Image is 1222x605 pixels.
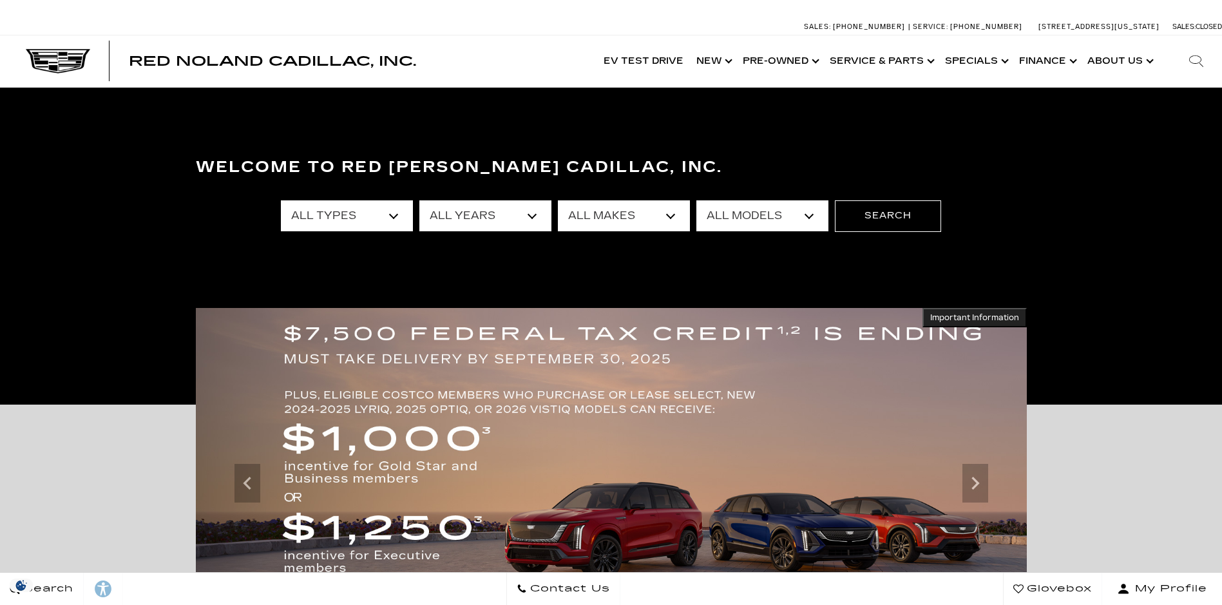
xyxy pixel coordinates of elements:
a: Contact Us [506,573,620,605]
select: Filter by make [558,200,690,231]
a: Service: [PHONE_NUMBER] [908,23,1026,30]
span: Important Information [930,312,1019,323]
a: Sales: [PHONE_NUMBER] [804,23,908,30]
span: My Profile [1130,580,1207,598]
select: Filter by model [696,200,828,231]
span: Service: [913,23,948,31]
span: Sales: [1172,23,1196,31]
span: Glovebox [1024,580,1092,598]
span: [PHONE_NUMBER] [833,23,905,31]
span: [PHONE_NUMBER] [950,23,1022,31]
button: Search [835,200,941,231]
span: Red Noland Cadillac, Inc. [129,53,416,69]
button: Open user profile menu [1102,573,1222,605]
div: Next [962,464,988,503]
span: Search [20,580,73,598]
span: Contact Us [527,580,610,598]
a: Specials [939,35,1013,87]
section: Click to Open Cookie Consent Modal [6,579,36,592]
img: Cadillac Dark Logo with Cadillac White Text [26,49,90,73]
span: Sales: [804,23,831,31]
a: About Us [1081,35,1158,87]
img: Opt-Out Icon [6,579,36,592]
div: Previous [234,464,260,503]
a: Finance [1013,35,1081,87]
a: [STREET_ADDRESS][US_STATE] [1038,23,1160,31]
a: Pre-Owned [736,35,823,87]
button: Important Information [922,308,1027,327]
a: Glovebox [1003,573,1102,605]
h3: Welcome to Red [PERSON_NAME] Cadillac, Inc. [196,155,1027,180]
select: Filter by year [419,200,551,231]
a: Service & Parts [823,35,939,87]
span: Closed [1196,23,1222,31]
a: Red Noland Cadillac, Inc. [129,55,416,68]
a: EV Test Drive [597,35,690,87]
select: Filter by type [281,200,413,231]
a: New [690,35,736,87]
